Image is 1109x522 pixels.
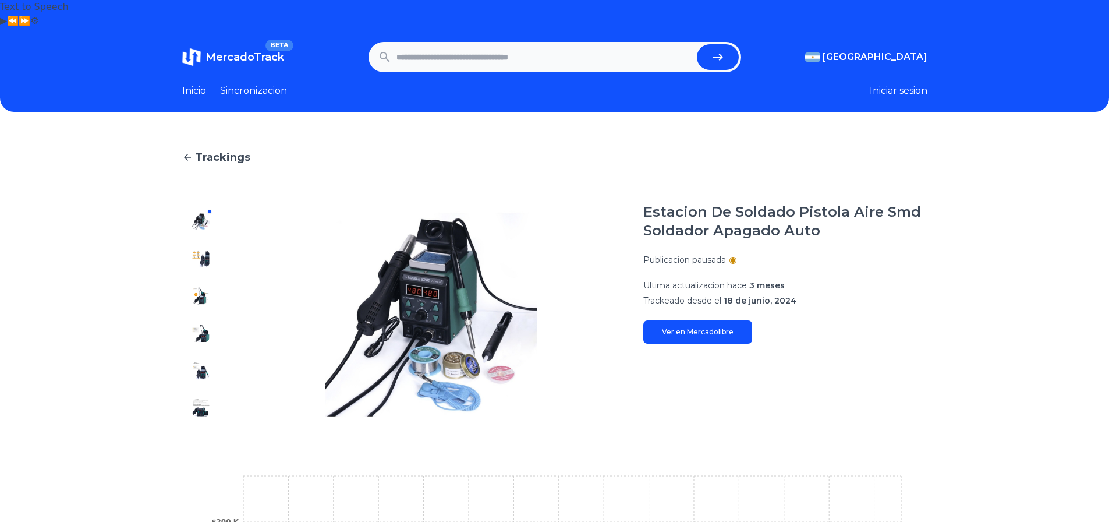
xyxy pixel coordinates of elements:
span: MercadoTrack [205,51,284,64]
span: [GEOGRAPHIC_DATA] [823,50,927,64]
span: 18 de junio, 2024 [724,295,796,306]
h1: Estacion De Soldado Pistola Aire Smd Soldador Apagado Auto [643,203,927,240]
a: Inicio [182,84,206,98]
img: Estacion De Soldado Pistola Aire Smd Soldador Apagado Auto [192,212,210,231]
img: Estacion De Soldado Pistola Aire Smd Soldador Apagado Auto [192,249,210,268]
img: Estacion De Soldado Pistola Aire Smd Soldador Apagado Auto [192,361,210,380]
button: Settings [30,14,38,28]
img: Estacion De Soldado Pistola Aire Smd Soldador Apagado Auto [243,203,620,426]
span: BETA [265,40,293,51]
a: MercadoTrackBETA [182,48,284,66]
img: MercadoTrack [182,48,201,66]
img: Estacion De Soldado Pistola Aire Smd Soldador Apagado Auto [192,287,210,305]
p: Publicacion pausada [643,254,726,266]
button: Iniciar sesion [870,84,927,98]
a: Sincronizacion [220,84,287,98]
a: Trackings [182,149,927,165]
img: Estacion De Soldado Pistola Aire Smd Soldador Apagado Auto [192,398,210,417]
button: Forward [19,14,30,28]
button: Previous [7,14,19,28]
span: Ultima actualizacion hace [643,280,747,291]
span: Trackings [195,149,250,165]
span: 3 meses [749,280,785,291]
img: Estacion De Soldado Pistola Aire Smd Soldador Apagado Auto [192,324,210,343]
a: Ver en Mercadolibre [643,320,752,344]
span: Trackeado desde el [643,295,721,306]
img: Argentina [805,52,820,62]
button: [GEOGRAPHIC_DATA] [805,50,927,64]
